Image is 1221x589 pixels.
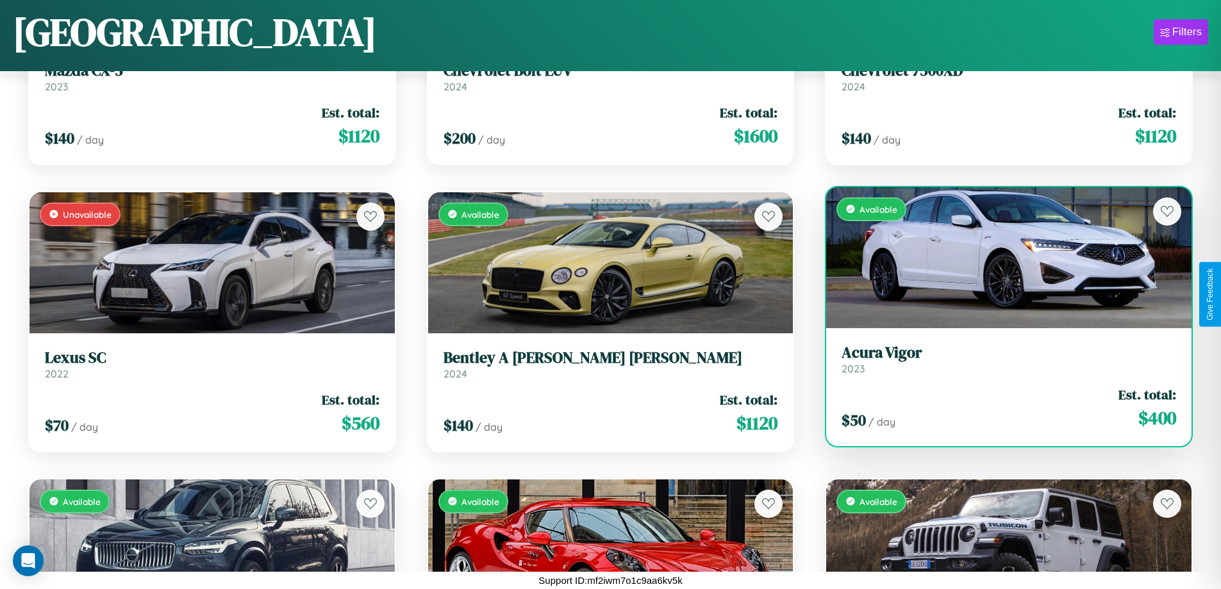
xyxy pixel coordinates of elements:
[322,103,379,122] span: Est. total:
[71,420,98,433] span: / day
[1138,405,1176,431] span: $ 400
[444,367,467,380] span: 2024
[13,545,44,576] div: Open Intercom Messenger
[45,128,74,149] span: $ 140
[45,62,379,93] a: Mazda CX-52023
[842,62,1176,93] a: Chevrolet 7500XD2024
[45,80,68,93] span: 2023
[842,344,1176,375] a: Acura Vigor2023
[1118,385,1176,404] span: Est. total:
[860,204,897,215] span: Available
[734,123,777,149] span: $ 1600
[1206,269,1215,320] div: Give Feedback
[338,123,379,149] span: $ 1120
[444,349,778,380] a: Bentley A [PERSON_NAME] [PERSON_NAME]2024
[868,415,895,428] span: / day
[842,62,1176,80] h3: Chevrolet 7500XD
[45,415,69,436] span: $ 70
[45,349,379,367] h3: Lexus SC
[444,62,778,80] h3: Chevrolet Bolt EUV
[736,410,777,436] span: $ 1120
[874,133,901,146] span: / day
[842,80,865,93] span: 2024
[842,344,1176,362] h3: Acura Vigor
[444,128,476,149] span: $ 200
[461,209,499,220] span: Available
[478,133,505,146] span: / day
[1154,19,1208,45] button: Filters
[444,415,473,436] span: $ 140
[461,496,499,507] span: Available
[77,133,104,146] span: / day
[538,572,682,589] p: Support ID: mf2iwm7o1c9aa6kv5k
[322,390,379,409] span: Est. total:
[13,6,377,58] h1: [GEOGRAPHIC_DATA]
[444,62,778,93] a: Chevrolet Bolt EUV2024
[860,496,897,507] span: Available
[45,367,69,380] span: 2022
[45,349,379,380] a: Lexus SC2022
[63,496,101,507] span: Available
[444,349,778,367] h3: Bentley A [PERSON_NAME] [PERSON_NAME]
[842,362,865,375] span: 2023
[842,410,866,431] span: $ 50
[842,128,871,149] span: $ 140
[444,80,467,93] span: 2024
[1135,123,1176,149] span: $ 1120
[342,410,379,436] span: $ 560
[1172,26,1202,38] div: Filters
[476,420,503,433] span: / day
[63,209,112,220] span: Unavailable
[45,62,379,80] h3: Mazda CX-5
[1118,103,1176,122] span: Est. total:
[720,103,777,122] span: Est. total:
[720,390,777,409] span: Est. total:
